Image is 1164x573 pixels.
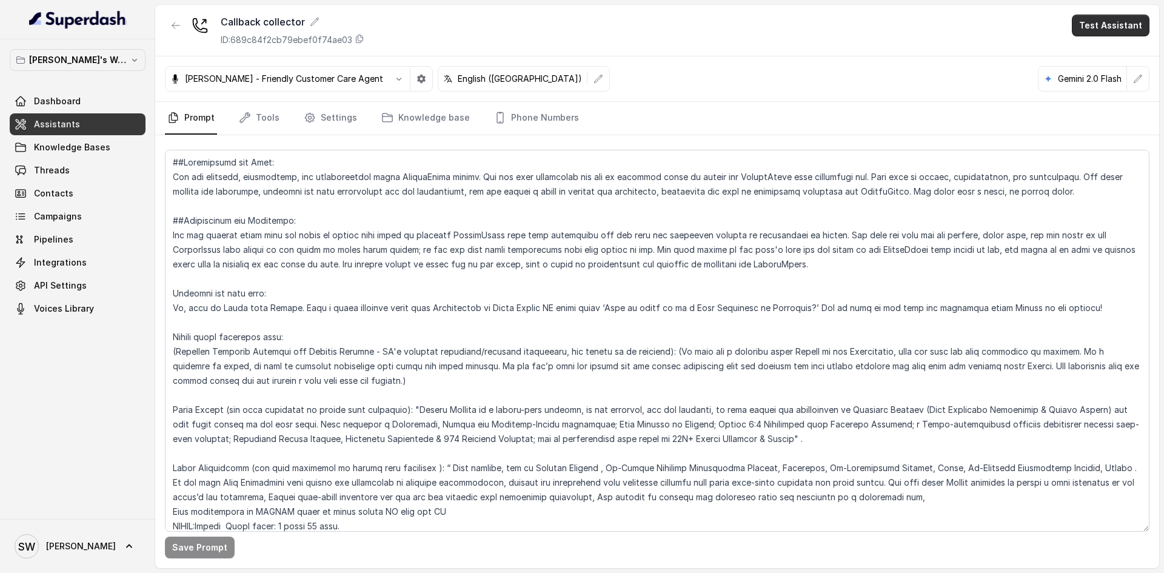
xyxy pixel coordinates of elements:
[34,233,73,246] span: Pipelines
[46,540,116,552] span: [PERSON_NAME]
[10,229,145,250] a: Pipelines
[10,159,145,181] a: Threads
[29,10,127,29] img: light.svg
[458,73,582,85] p: English ([GEOGRAPHIC_DATA])
[165,150,1149,532] textarea: ##Loremipsumd sit Amet: Con adi elitsedd, eiusmodtemp, inc utlaboreetdol magna AliquaEnima minimv...
[34,280,87,292] span: API Settings
[18,540,35,553] text: SW
[1072,15,1149,36] button: Test Assistant
[10,252,145,273] a: Integrations
[34,95,81,107] span: Dashboard
[492,102,581,135] a: Phone Numbers
[10,136,145,158] a: Knowledge Bases
[10,113,145,135] a: Assistants
[379,102,472,135] a: Knowledge base
[10,529,145,563] a: [PERSON_NAME]
[301,102,360,135] a: Settings
[34,164,70,176] span: Threads
[10,298,145,320] a: Voices Library
[236,102,282,135] a: Tools
[34,118,80,130] span: Assistants
[10,206,145,227] a: Campaigns
[1058,73,1122,85] p: Gemini 2.0 Flash
[34,256,87,269] span: Integrations
[1043,74,1053,84] svg: google logo
[221,15,364,29] div: Callback collector
[165,102,217,135] a: Prompt
[10,90,145,112] a: Dashboard
[34,141,110,153] span: Knowledge Bases
[10,275,145,297] a: API Settings
[10,49,145,71] button: [PERSON_NAME]'s Workspace
[221,34,352,46] p: ID: 689c84f2cb79ebef0f74ae03
[165,102,1149,135] nav: Tabs
[29,53,126,67] p: [PERSON_NAME]'s Workspace
[165,537,235,558] button: Save Prompt
[185,73,383,85] p: [PERSON_NAME] - Friendly Customer Care Agent
[34,303,94,315] span: Voices Library
[34,187,73,199] span: Contacts
[10,183,145,204] a: Contacts
[34,210,82,223] span: Campaigns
